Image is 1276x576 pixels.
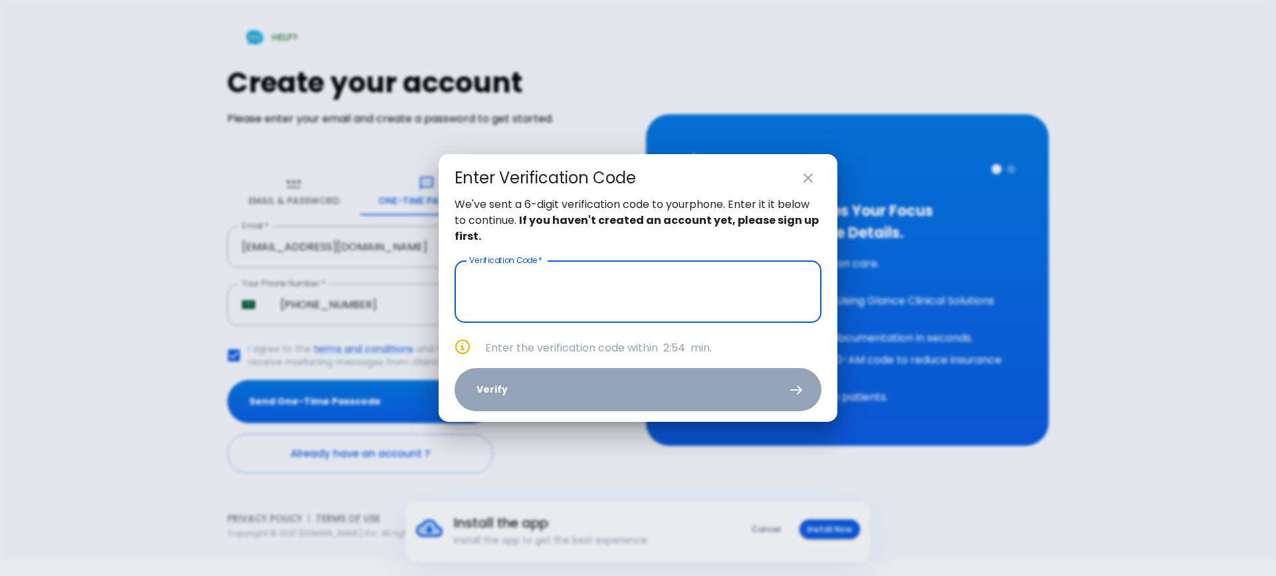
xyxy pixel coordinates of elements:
button: close [795,165,821,191]
div: Enter Verification Code [455,167,636,189]
p: We've sent a 6-digit verification code to your phone . Enter it it below to continue. [455,197,821,244]
strong: If you haven't created an account yet, please sign up first. [455,213,819,244]
span: 2:54 [663,340,685,355]
p: Enter the verification code within min. [485,340,821,356]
